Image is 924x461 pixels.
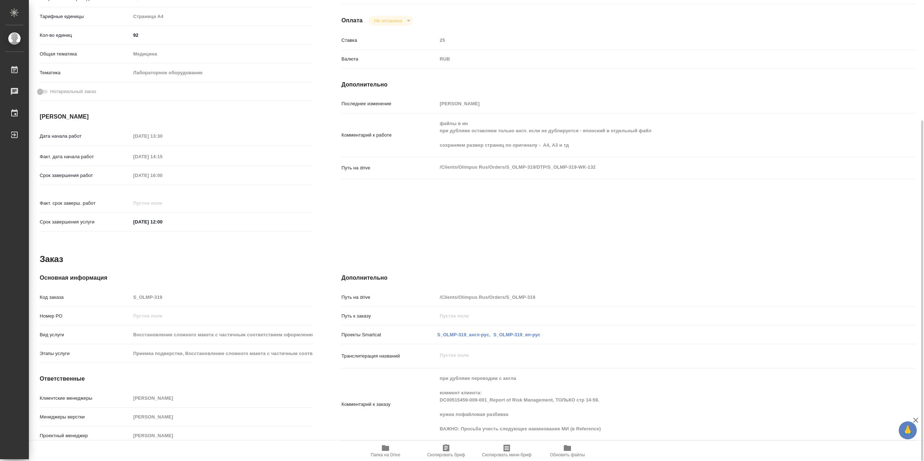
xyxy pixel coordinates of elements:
button: Скопировать мини-бриф [476,441,537,461]
p: Тарифные единицы [40,13,131,20]
p: Факт. дата начала работ [40,153,131,160]
span: 🙏 [902,423,914,438]
p: Путь на drive [341,294,437,301]
input: ✎ Введи что-нибудь [131,217,194,227]
h4: Ответственные [40,374,313,383]
p: Проектный менеджер [40,432,131,439]
input: ✎ Введи что-нибудь [131,30,313,40]
p: Транслитерация названий [341,353,437,360]
h4: Дополнительно [341,274,916,282]
p: Комментарий к заказу [341,401,437,408]
p: Номер РО [40,312,131,320]
button: Обновить файлы [537,441,598,461]
h4: Дополнительно [341,80,916,89]
p: Комментарий к работе [341,132,437,139]
input: Пустое поле [131,198,194,208]
p: Срок завершения работ [40,172,131,179]
p: Путь к заказу [341,312,437,320]
div: Медицина [131,48,313,60]
p: Срок завершения услуги [40,218,131,226]
button: Папка на Drive [355,441,416,461]
p: Кол-во единиц [40,32,131,39]
span: Нотариальный заказ [50,88,96,95]
a: S_OLMP-319_англ-рус, [437,332,490,337]
button: Скопировать бриф [416,441,476,461]
p: Менеджеры верстки [40,413,131,421]
input: Пустое поле [437,311,868,321]
input: Пустое поле [131,412,313,422]
h4: Основная информация [40,274,313,282]
textarea: при дубляже переводим с англа коммент клиента: DC00515459-009-001_Report of Risk Management, ТОЛЬ... [437,372,868,435]
p: Валюта [341,56,437,63]
p: Тематика [40,69,131,76]
textarea: /Clients/Olimpus Rus/Orders/S_OLMP-319/DTP/S_OLMP-319-WK-132 [437,161,868,173]
a: S_OLMP-319_яп-рус [493,332,540,337]
h4: [PERSON_NAME] [40,112,313,121]
p: Последнее изменение [341,100,437,107]
input: Пустое поле [131,151,194,162]
input: Пустое поле [131,329,313,340]
p: Код заказа [40,294,131,301]
p: Проекты Smartcat [341,331,437,338]
input: Пустое поле [131,430,313,441]
input: Пустое поле [437,292,868,302]
p: Дата начала работ [40,133,131,140]
input: Пустое поле [437,98,868,109]
div: Не оплачена [369,16,413,26]
input: Пустое поле [131,170,194,181]
h4: Оплата [341,16,363,25]
span: Папка на Drive [371,452,400,457]
input: Пустое поле [131,292,313,302]
input: Пустое поле [131,348,313,359]
div: RUB [437,53,868,65]
p: Вид услуги [40,331,131,338]
span: Скопировать бриф [427,452,465,457]
h2: Заказ [40,253,63,265]
p: Ставка [341,37,437,44]
input: Пустое поле [131,311,313,321]
button: 🙏 [899,421,917,439]
div: Лабораторное оборудование [131,67,313,79]
input: Пустое поле [131,131,194,141]
p: Клиентские менеджеры [40,395,131,402]
div: Страница А4 [131,10,313,23]
span: Скопировать мини-бриф [482,452,531,457]
textarea: файлы в ин при дубляже оставляем только англ. если не дублируется - японский в отдельный файл сох... [437,118,868,151]
button: Не оплачена [372,18,404,24]
p: Факт. срок заверш. работ [40,200,131,207]
p: Общая тематика [40,50,131,58]
span: Обновить файлы [550,452,585,457]
input: Пустое поле [437,35,868,45]
p: Этапы услуги [40,350,131,357]
p: Путь на drive [341,164,437,172]
input: Пустое поле [131,393,313,403]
